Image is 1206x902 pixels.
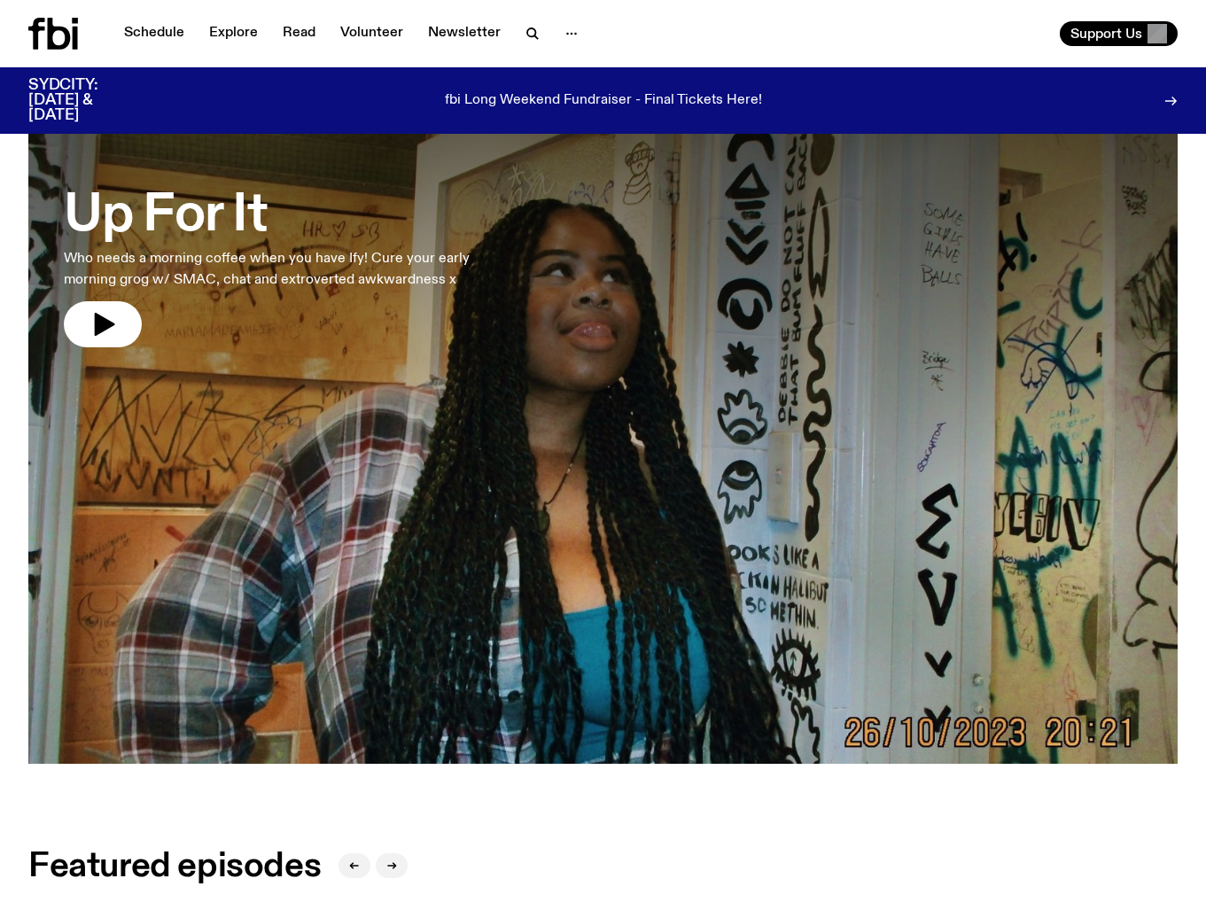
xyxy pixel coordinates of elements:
a: Read [272,21,326,46]
h2: Featured episodes [28,851,321,883]
a: Ify - a Brown Skin girl with black braided twists, looking up to the side with her tongue stickin... [28,117,1178,764]
span: Support Us [1070,26,1142,42]
a: Volunteer [330,21,414,46]
p: Who needs a morning coffee when you have Ify! Cure your early morning grog w/ SMAC, chat and extr... [64,248,517,291]
h3: Up For It [64,191,517,241]
h3: SYDCITY: [DATE] & [DATE] [28,78,142,123]
a: Up For ItWho needs a morning coffee when you have Ify! Cure your early morning grog w/ SMAC, chat... [64,174,517,347]
a: Schedule [113,21,195,46]
button: Support Us [1060,21,1178,46]
a: Newsletter [417,21,511,46]
a: Explore [198,21,268,46]
p: fbi Long Weekend Fundraiser - Final Tickets Here! [445,93,762,109]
